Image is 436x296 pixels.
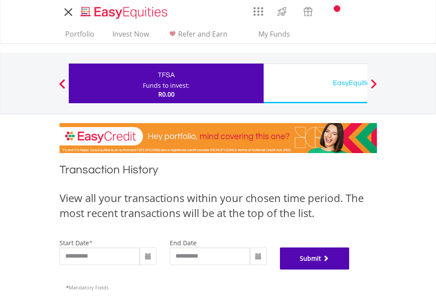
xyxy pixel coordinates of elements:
[143,81,190,90] div: Funds to invest:
[343,2,366,20] a: FAQ's and Support
[365,83,383,92] button: Next
[60,162,377,182] h1: Transaction History
[53,83,71,92] button: Previous
[60,239,89,247] label: start date
[295,2,321,19] a: Vouchers
[275,4,289,19] img: thrive-v2.svg
[60,123,377,153] img: EasyCredit Promotion Banner
[74,69,258,81] div: TFSA
[79,5,171,20] img: EasyEquities_Logo.png
[60,191,377,221] div: View all your transactions within your chosen time period. The most recent transactions will be a...
[77,2,171,20] a: Home page
[158,90,175,98] span: R0.00
[366,2,388,22] a: My Profile
[301,4,315,19] img: vouchers-v2.svg
[62,30,98,43] a: Portfolio
[178,29,227,39] span: Refer and Earn
[170,239,197,247] label: end date
[248,2,269,16] a: AppsGrid
[246,28,303,40] span: My Funds
[321,2,343,20] a: Notifications
[280,247,350,270] button: Submit
[66,284,108,291] span: Mandatory Fields
[109,30,153,43] a: Invest Now
[253,7,263,16] img: grid-menu-icon.svg
[164,30,231,43] a: Refer and Earn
